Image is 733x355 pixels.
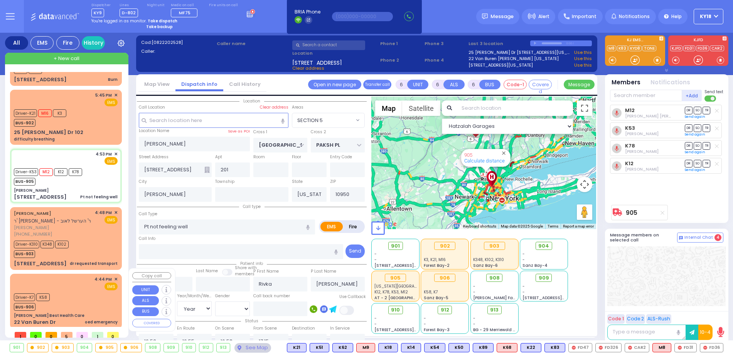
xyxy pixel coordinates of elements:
span: - [374,251,377,257]
span: 912 [441,306,449,314]
a: 25 [PERSON_NAME] Dr [STREET_ADDRESS][US_STATE] [468,49,572,56]
span: 909 [539,274,549,282]
div: Burn [108,77,118,82]
a: Call History [223,80,266,88]
span: - [424,315,426,321]
label: Street Address [139,154,169,160]
span: EMS [104,99,118,106]
span: Important [572,13,597,20]
a: [STREET_ADDRESS][US_STATE] [468,62,533,69]
span: 904 [538,242,549,250]
label: Cross 2 [311,129,326,135]
span: BUS-902 [14,119,35,127]
button: Notifications [650,78,690,87]
span: 0 [45,332,57,338]
small: Share with [235,265,257,271]
img: red-radio-icon.svg [628,346,632,350]
label: Caller: [141,48,214,55]
div: K68 [497,343,517,352]
span: [STREET_ADDRESS][PERSON_NAME] [374,327,447,333]
button: Code-1 [504,80,527,89]
button: ALS [132,296,159,305]
span: Moshe Mier Silberstein [625,113,693,119]
span: AT - 2 [GEOGRAPHIC_DATA] [374,295,431,301]
a: 905 [464,152,472,158]
label: City [139,179,147,185]
span: Forest Bay-3 [424,327,450,333]
span: MF75 [179,10,190,16]
button: Show satellite imagery [402,100,440,116]
span: Sanz Bay-5 [424,295,448,301]
label: P Last Name [311,268,336,275]
div: 910 [182,343,196,352]
span: 1 [92,332,103,338]
div: 22 Van Buren Dr [14,318,56,326]
span: ✕ [114,151,118,157]
span: K348, K102, K310 [473,257,504,263]
span: EMS [104,283,118,290]
div: [STREET_ADDRESS] [14,260,67,268]
label: Gender [215,293,230,299]
span: - [374,315,377,321]
span: - [522,251,525,257]
span: K102 [55,241,69,248]
label: EMS [320,222,343,231]
span: ✕ [114,209,118,216]
button: Toggle fullscreen view [577,100,592,116]
span: 5 [61,332,72,338]
span: Help [671,13,682,20]
span: - [473,289,475,295]
div: K51 [310,343,329,352]
div: K54 [424,343,445,352]
div: BLS [378,343,398,352]
span: K12, K78, K53, M12 [374,289,408,295]
a: M8 [607,45,616,51]
span: Call type [239,204,265,209]
label: KJ EMS... [605,38,665,44]
div: 901 [10,343,24,352]
span: - [374,257,377,263]
span: Driver-K7 [14,293,35,301]
div: BLS [287,343,307,352]
div: BLS [448,343,470,352]
span: K58, K7 [424,289,438,295]
button: Code 2 [626,314,645,324]
button: COVERED [132,319,171,327]
span: SO [694,142,701,149]
a: K12 [625,161,634,166]
div: 908 [145,343,160,352]
span: K12 [54,168,67,176]
label: In Service [330,325,350,332]
a: [PERSON_NAME] [14,210,51,216]
div: K22 [521,343,541,352]
a: 905 [626,210,637,216]
label: Destination [292,325,315,332]
div: K21 [287,343,307,352]
span: SECTION 5 [292,113,354,127]
span: 1 [15,332,26,338]
span: 0 [30,332,42,338]
span: K58 [36,293,50,301]
span: BG - 29 Merriewold S. [473,327,516,333]
span: TR [703,142,710,149]
span: M12 [39,168,53,176]
button: Members [612,78,640,87]
div: 905 [96,343,117,352]
div: K62 [332,343,353,352]
span: Alert [538,13,549,20]
a: Calculate distance [464,158,505,164]
span: 910 [391,306,400,314]
a: K83 [617,45,628,51]
div: Year/Month/Week/Day [177,293,212,299]
span: 901 [391,242,400,250]
span: BUS-905 [14,178,35,186]
div: 913 [217,343,230,352]
button: Show street map [375,100,402,116]
span: Driver-K310 [14,241,39,248]
span: - [522,283,525,289]
a: Send again [685,167,705,172]
label: En Route [177,325,195,332]
span: SECTION 5 [292,113,365,127]
label: Entry Code [330,154,352,160]
span: + New call [54,55,79,62]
